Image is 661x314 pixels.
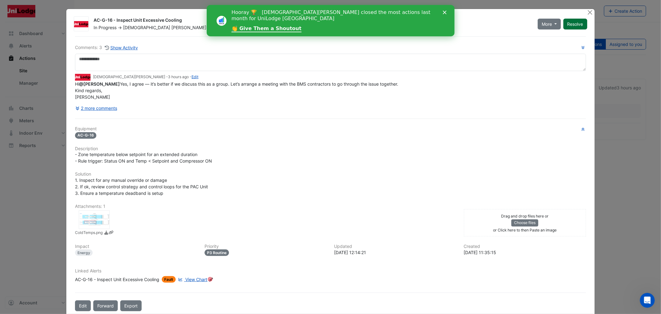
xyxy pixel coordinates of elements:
[123,25,170,30] span: [DEMOGRAPHIC_DATA]
[75,276,159,283] div: AC-G-16 - Inspect Unit Excessive Cooling
[109,230,113,236] a: Copy link to clipboard
[464,249,586,256] div: [DATE] 11:35:15
[104,230,108,236] a: Download
[118,25,122,30] span: ->
[75,81,398,100] span: Hi Yes, I agree — it’s better if we discuss this as a group. Let’s arrange a meeting with the BMS...
[75,103,117,114] button: 2 more comments
[94,17,530,25] div: AC-G-16 - Inspect Unit Excessive Cooling
[120,300,142,311] a: Export
[207,5,455,36] iframe: Intercom live chat banner
[334,249,456,256] div: [DATE] 12:14:21
[75,146,586,151] h6: Description
[192,74,198,79] a: Edit
[493,228,557,232] small: or Click here to then Paste an image
[75,132,96,139] span: AC-G-16
[168,74,189,79] span: 2025-08-19 12:13:33
[75,44,138,51] div: Comments: 3
[334,244,456,249] h6: Updated
[93,300,118,311] button: Forward
[75,74,90,81] img: Unilodge
[205,249,229,256] div: P3 Routine
[93,74,198,80] small: [DEMOGRAPHIC_DATA][PERSON_NAME] - -
[75,172,586,177] h6: Solution
[171,25,214,31] span: [PERSON_NAME]
[177,276,207,283] a: View Chart
[236,6,242,9] div: Close
[79,210,110,229] div: ColdTemps.png
[75,152,212,164] span: - Zone temperature below setpoint for an extended duration - Rule trigger: Status ON and Temp < S...
[563,19,587,29] button: Resolve
[464,244,586,249] h6: Created
[75,230,103,236] small: ColdTemps.png
[94,25,117,30] span: In Progress
[538,19,561,29] button: More
[75,177,208,196] span: 1. Inspect for any manual override or damage 2. If ok, review control strategy and control loops ...
[511,219,538,226] button: Choose files
[75,268,586,274] h6: Linked Alerts
[501,214,549,218] small: Drag and drop files here or
[79,81,120,87] span: manuel.margelis@cimenviro.com [CIM]
[205,244,327,249] h6: Priority
[75,126,586,132] h6: Equipment
[640,293,655,308] iframe: Intercom live chat
[75,300,91,311] button: Edit
[207,276,213,282] div: Tooltip anchor
[542,21,552,27] span: More
[75,204,586,209] h6: Attachments: 1
[75,244,197,249] h6: Impact
[587,9,593,16] button: Close
[104,44,138,51] button: Show Activity
[185,277,207,282] span: View Chart
[162,276,176,283] span: Fault
[74,21,88,27] img: Unilodge
[75,249,93,256] div: Energy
